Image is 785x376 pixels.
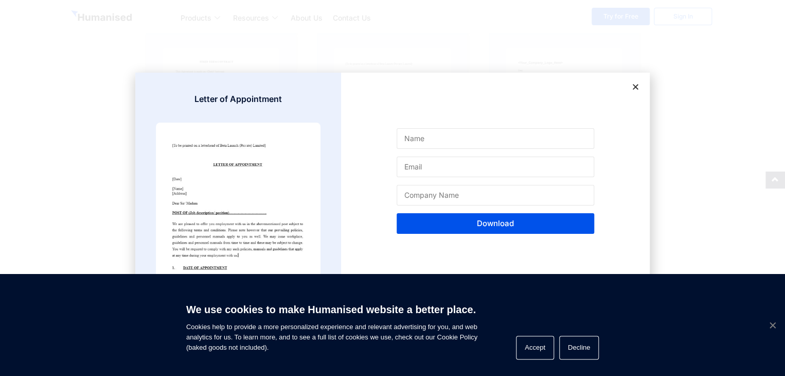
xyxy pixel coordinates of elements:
h6: We use cookies to make Humanised website a better place. [186,302,477,317]
span: Decline [767,320,777,330]
span: Download [477,219,514,227]
input: Name [397,128,594,149]
button: Download [397,213,594,234]
h3: Letter of Appointment [156,93,320,105]
input: Email [397,157,594,177]
span: Cookies help to provide a more personalized experience and relevant advertising for you, and web ... [186,297,477,353]
input: Company Name [397,185,594,206]
button: Decline [559,336,599,360]
button: Accept [516,336,554,360]
img: Template General term Contract [156,123,320,304]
